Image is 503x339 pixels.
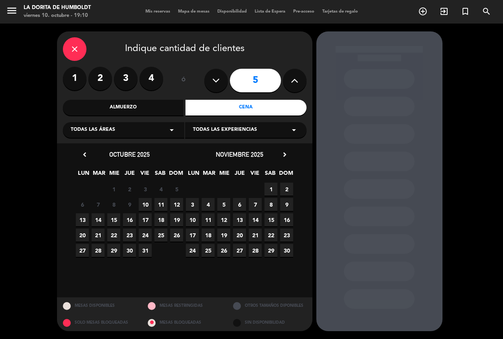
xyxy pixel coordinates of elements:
[109,150,150,158] span: octubre 2025
[92,169,105,181] span: MAR
[233,244,246,257] span: 27
[88,67,112,90] label: 2
[248,169,261,181] span: VIE
[193,126,257,134] span: Todas las experiencias
[76,244,89,257] span: 27
[57,297,142,314] div: MESAS DISPONIBLES
[139,213,152,226] span: 17
[202,229,215,242] span: 18
[264,169,277,181] span: SAB
[81,150,89,159] i: chevron_left
[217,198,230,211] span: 5
[439,7,449,16] i: exit_to_app
[233,213,246,226] span: 13
[63,67,86,90] label: 1
[139,183,152,196] span: 3
[482,7,491,16] i: search
[140,67,163,90] label: 4
[77,169,90,181] span: LUN
[170,183,183,196] span: 5
[174,9,213,14] span: Mapa de mesas
[280,198,293,211] span: 9
[107,213,120,226] span: 15
[141,9,174,14] span: Mis reservas
[280,229,293,242] span: 23
[154,229,167,242] span: 25
[154,213,167,226] span: 18
[213,9,251,14] span: Disponibilidad
[264,229,277,242] span: 22
[92,198,105,211] span: 7
[318,9,362,14] span: Tarjetas de regalo
[251,9,289,14] span: Lista de Espera
[280,183,293,196] span: 2
[249,229,262,242] span: 21
[170,198,183,211] span: 12
[249,244,262,257] span: 28
[218,169,231,181] span: MIE
[76,198,89,211] span: 6
[76,229,89,242] span: 20
[264,198,277,211] span: 8
[202,244,215,257] span: 25
[227,297,312,314] div: OTROS TAMAÑOS DIPONIBLES
[123,183,136,196] span: 2
[139,198,152,211] span: 10
[281,150,289,159] i: chevron_right
[114,67,138,90] label: 3
[92,244,105,257] span: 28
[139,244,152,257] span: 31
[154,169,167,181] span: SAB
[71,126,115,134] span: Todas las áreas
[186,213,199,226] span: 10
[107,198,120,211] span: 8
[418,7,428,16] i: add_circle_outline
[142,314,227,331] div: MESAS BLOQUEADAS
[139,229,152,242] span: 24
[289,9,318,14] span: Pre-acceso
[123,229,136,242] span: 23
[107,183,120,196] span: 1
[92,229,105,242] span: 21
[63,37,307,61] div: Indique cantidad de clientes
[107,229,120,242] span: 22
[24,4,91,12] div: La Dorita de Humboldt
[185,100,307,115] div: Cena
[6,5,18,16] i: menu
[233,169,246,181] span: JUE
[57,314,142,331] div: SOLO MESAS BLOQUEADAS
[123,169,136,181] span: JUE
[92,213,105,226] span: 14
[123,213,136,226] span: 16
[167,125,176,135] i: arrow_drop_down
[187,169,200,181] span: LUN
[279,169,292,181] span: DOM
[70,44,79,54] i: close
[63,100,184,115] div: Almuerzo
[170,213,183,226] span: 19
[24,12,91,20] div: viernes 10. octubre - 19:10
[216,150,263,158] span: noviembre 2025
[202,169,215,181] span: MAR
[170,229,183,242] span: 26
[289,125,299,135] i: arrow_drop_down
[138,169,151,181] span: VIE
[171,67,196,94] div: ó
[249,198,262,211] span: 7
[107,244,120,257] span: 29
[76,213,89,226] span: 13
[202,198,215,211] span: 4
[142,297,227,314] div: MESAS RESTRINGIDAS
[186,244,199,257] span: 24
[169,169,182,181] span: DOM
[217,229,230,242] span: 19
[461,7,470,16] i: turned_in_not
[280,244,293,257] span: 30
[264,213,277,226] span: 15
[154,183,167,196] span: 4
[202,213,215,226] span: 11
[264,183,277,196] span: 1
[154,198,167,211] span: 11
[227,314,312,331] div: SIN DISPONIBILIDAD
[186,229,199,242] span: 17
